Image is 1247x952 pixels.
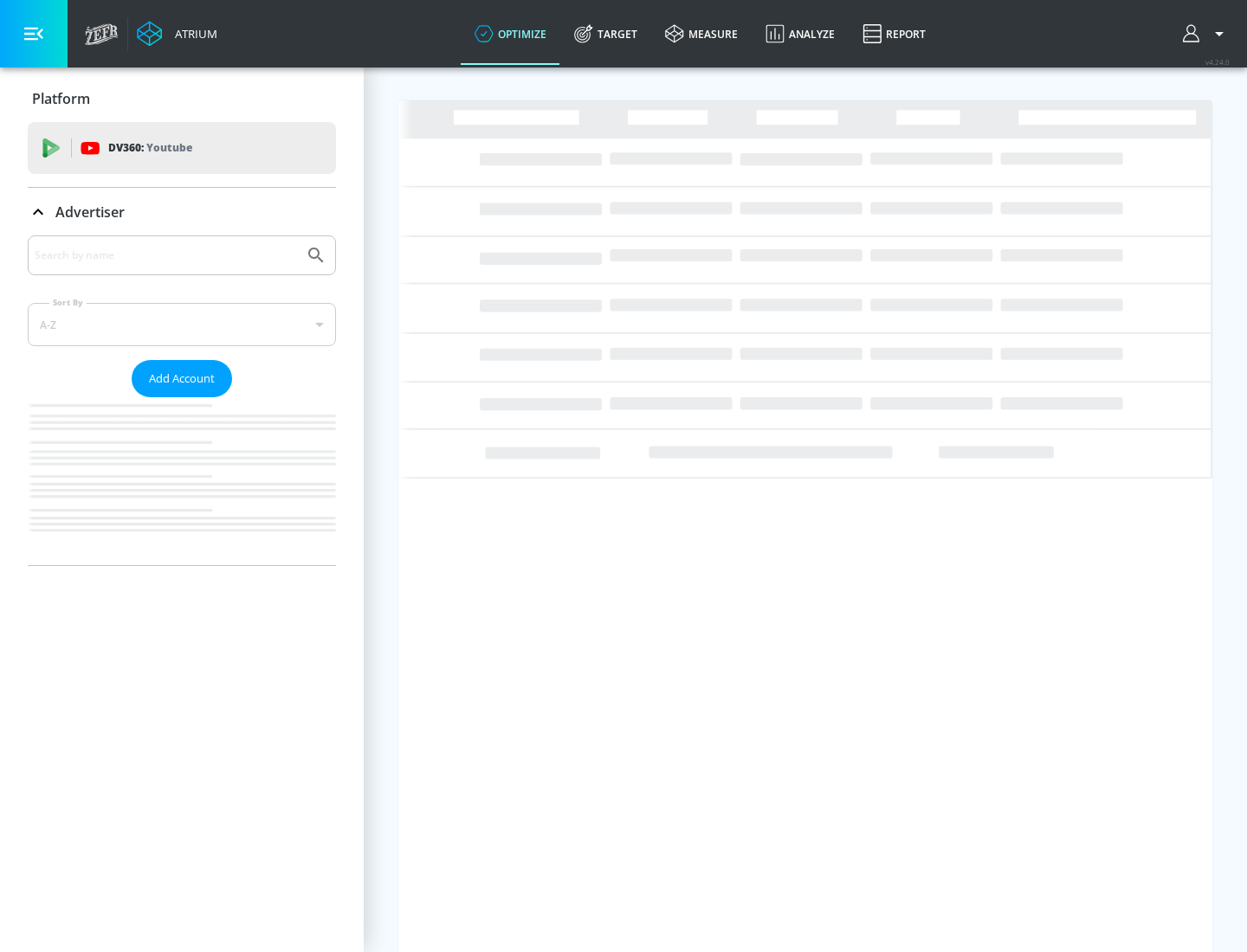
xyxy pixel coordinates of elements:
span: Add Account [149,369,215,389]
div: Advertiser [28,235,336,565]
div: A-Z [28,303,336,346]
a: Report [849,3,940,65]
div: Platform [28,74,336,123]
p: Platform [32,89,90,108]
span: v 4.24.0 [1205,57,1230,67]
a: Target [560,3,651,65]
a: Atrium [137,21,217,47]
button: Add Account [132,360,232,397]
nav: list of Advertiser [28,397,336,565]
p: Youtube [146,138,192,157]
a: optimize [461,3,560,65]
p: Advertiser [55,203,125,222]
div: Advertiser [28,188,336,236]
div: Atrium [168,26,217,42]
a: Analyze [752,3,849,65]
a: measure [651,3,752,65]
input: Search by name [35,244,297,267]
p: DV360: [108,138,192,158]
label: Sort By [49,297,87,308]
div: DV360: Youtube [28,122,336,174]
